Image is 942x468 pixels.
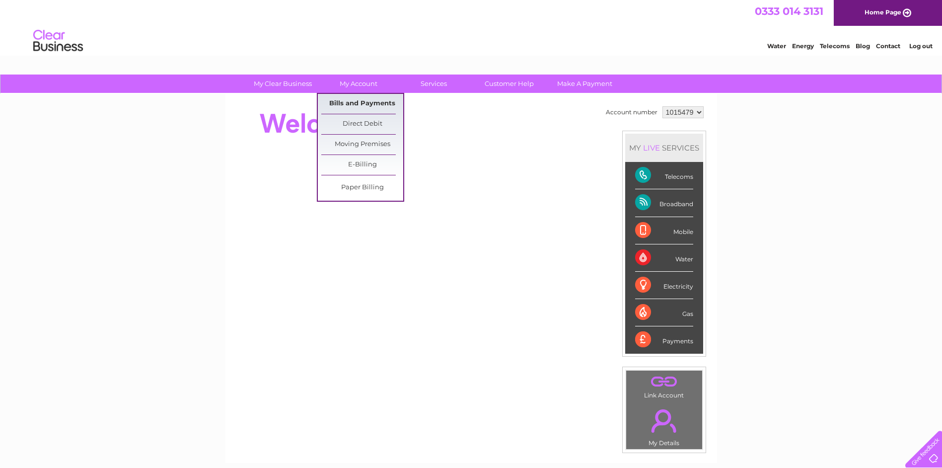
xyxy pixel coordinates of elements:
[909,42,933,50] a: Log out
[321,135,403,155] a: Moving Premises
[321,94,403,114] a: Bills and Payments
[237,5,706,48] div: Clear Business is a trading name of Verastar Limited (registered in [GEOGRAPHIC_DATA] No. 3667643...
[393,75,475,93] a: Services
[242,75,324,93] a: My Clear Business
[755,5,823,17] a: 0333 014 3131
[321,178,403,198] a: Paper Billing
[767,42,786,50] a: Water
[626,401,703,450] td: My Details
[625,134,703,162] div: MY SERVICES
[635,162,693,189] div: Telecoms
[321,155,403,175] a: E-Billing
[876,42,900,50] a: Contact
[33,26,83,56] img: logo.png
[635,326,693,353] div: Payments
[603,104,660,121] td: Account number
[856,42,870,50] a: Blog
[626,370,703,401] td: Link Account
[792,42,814,50] a: Energy
[629,373,700,390] a: .
[544,75,626,93] a: Make A Payment
[635,272,693,299] div: Electricity
[820,42,850,50] a: Telecoms
[468,75,550,93] a: Customer Help
[629,403,700,438] a: .
[635,299,693,326] div: Gas
[635,244,693,272] div: Water
[635,217,693,244] div: Mobile
[317,75,399,93] a: My Account
[321,114,403,134] a: Direct Debit
[635,189,693,217] div: Broadband
[641,143,662,153] div: LIVE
